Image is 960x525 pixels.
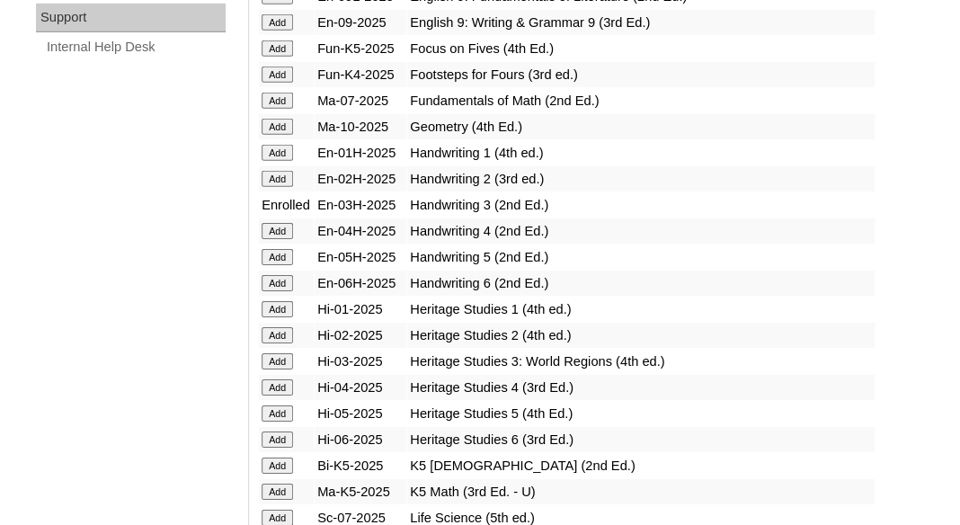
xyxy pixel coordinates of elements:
[315,323,406,348] td: Hi-02-2025
[262,405,293,422] input: Add
[315,218,406,244] td: En-04H-2025
[315,88,406,113] td: Ma-07-2025
[315,166,406,191] td: En-02H-2025
[407,453,875,478] td: K5 [DEMOGRAPHIC_DATA] (2nd Ed.)
[407,62,875,87] td: Footsteps for Fours (3rd ed.)
[407,479,875,504] td: K5 Math (3rd Ed. - U)
[315,297,406,322] td: Hi-01-2025
[407,218,875,244] td: Handwriting 4 (2nd Ed.)
[407,166,875,191] td: Handwriting 2 (3rd ed.)
[315,401,406,426] td: Hi-05-2025
[262,119,293,135] input: Add
[407,427,875,452] td: Heritage Studies 6 (3rd Ed.)
[262,40,293,57] input: Add
[262,145,293,161] input: Add
[407,140,875,165] td: Handwriting 1 (4th ed.)
[315,192,406,218] td: En-03H-2025
[407,297,875,322] td: Heritage Studies 1 (4th ed.)
[315,271,406,296] td: En-06H-2025
[315,10,406,35] td: En-09-2025
[407,323,875,348] td: Heritage Studies 2 (4th ed.)
[407,192,875,218] td: Handwriting 3 (2nd Ed.)
[315,140,406,165] td: En-01H-2025
[262,171,293,187] input: Add
[262,67,293,83] input: Add
[315,375,406,400] td: Hi-04-2025
[407,245,875,270] td: Handwriting 5 (2nd Ed.)
[262,93,293,109] input: Add
[262,484,293,500] input: Add
[36,4,226,32] div: Support
[315,453,406,478] td: Bi-K5-2025
[407,401,875,426] td: Heritage Studies 5 (4th Ed.)
[262,249,293,265] input: Add
[407,271,875,296] td: Handwriting 6 (2nd Ed.)
[315,349,406,374] td: Hi-03-2025
[407,36,875,61] td: Focus on Fives (4th Ed.)
[315,36,406,61] td: Fun-K5-2025
[262,353,293,369] input: Add
[262,223,293,239] input: Add
[407,88,875,113] td: Fundamentals of Math (2nd Ed.)
[262,275,293,291] input: Add
[262,432,293,448] input: Add
[315,479,406,504] td: Ma-K5-2025
[262,327,293,343] input: Add
[407,375,875,400] td: Heritage Studies 4 (3rd Ed.)
[262,14,293,31] input: Add
[262,301,293,317] input: Add
[259,192,314,218] td: Enrolled
[315,427,406,452] td: Hi-06-2025
[315,245,406,270] td: En-05H-2025
[407,10,875,35] td: English 9: Writing & Grammar 9 (3rd Ed.)
[262,379,293,396] input: Add
[315,114,406,139] td: Ma-10-2025
[315,62,406,87] td: Fun-K4-2025
[45,36,226,58] a: Internal Help Desk
[407,114,875,139] td: Geometry (4th Ed.)
[262,458,293,474] input: Add
[407,349,875,374] td: Heritage Studies 3: World Regions (4th ed.)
